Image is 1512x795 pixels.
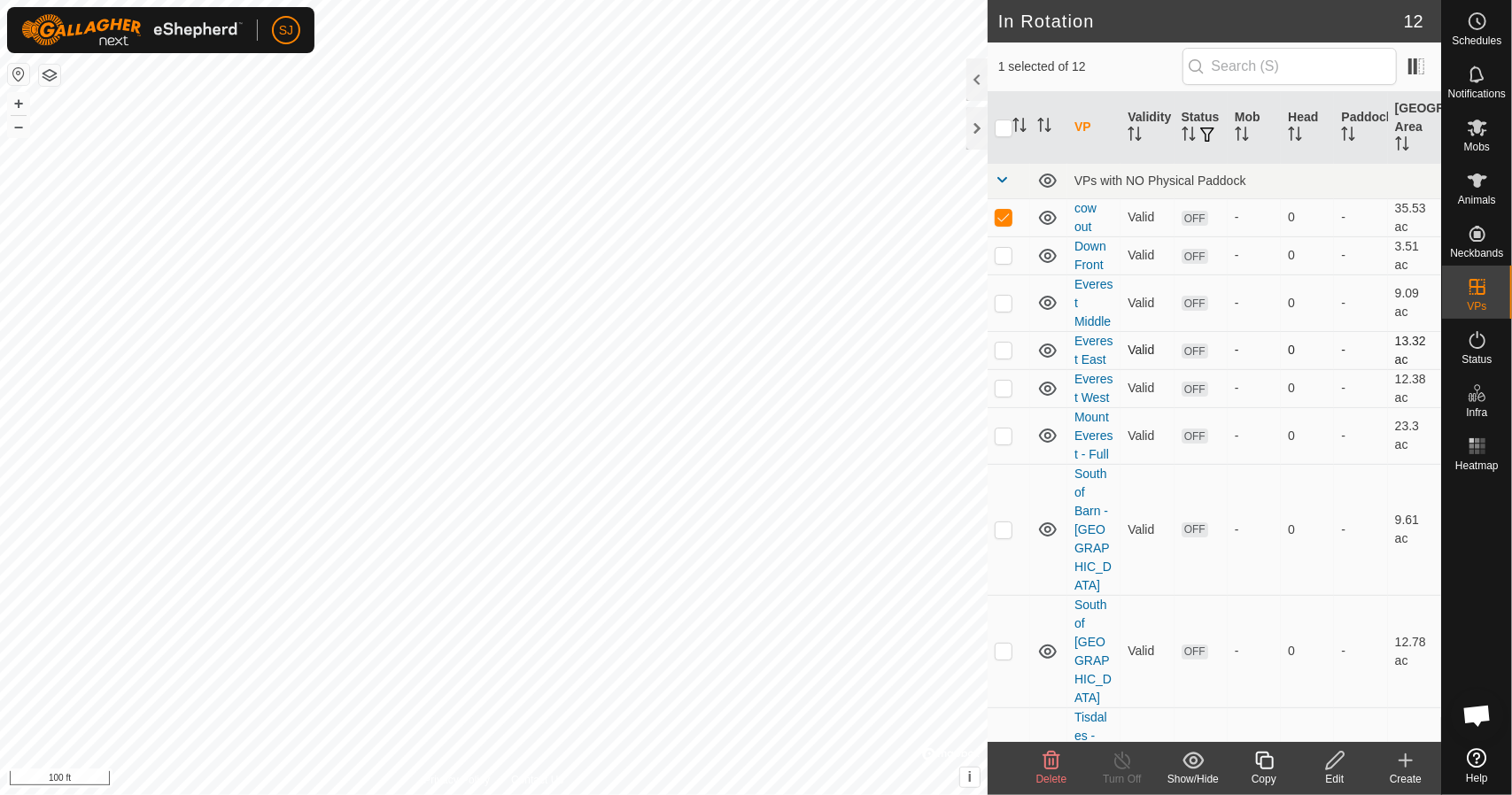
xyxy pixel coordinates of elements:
input: Search (S) [1182,48,1397,85]
div: Turn Off [1087,771,1158,787]
td: Valid [1120,369,1174,407]
td: Valid [1120,595,1174,707]
span: VPs [1467,301,1486,312]
span: OFF [1182,296,1208,311]
td: - [1334,369,1387,407]
div: Open chat [1451,689,1504,742]
span: Infra [1466,407,1487,418]
span: Neckbands [1450,248,1503,259]
p-sorticon: Activate to sort [1128,129,1142,143]
h2: In Rotation [998,11,1404,32]
td: - [1334,464,1387,595]
span: OFF [1182,428,1208,444]
span: 12 [1404,8,1423,35]
a: Mount Everest - Full [1074,410,1113,461]
div: - [1235,427,1274,445]
span: Notifications [1448,89,1506,99]
button: Reset Map [8,64,29,85]
div: Show/Hide [1158,771,1229,787]
span: Animals [1458,195,1496,205]
th: VP [1067,92,1120,164]
span: OFF [1182,249,1208,264]
button: Map Layers [39,65,60,86]
div: - [1235,294,1274,313]
td: 12.78 ac [1388,595,1441,707]
td: - [1334,407,1387,464]
th: Status [1175,92,1228,164]
a: Down Front [1074,239,1106,272]
td: 35.53 ac [1388,198,1441,236]
p-sorticon: Activate to sort [1235,129,1249,143]
span: OFF [1182,522,1208,537]
a: cow out [1074,201,1097,234]
a: Contact Us [511,772,563,788]
img: Gallagher Logo [21,14,243,46]
a: Privacy Policy [423,772,490,788]
td: 0 [1281,407,1334,464]
td: Valid [1120,274,1174,331]
td: Valid [1120,464,1174,595]
td: 12.38 ac [1388,369,1441,407]
td: 9.09 ac [1388,274,1441,331]
p-sorticon: Activate to sort [1012,120,1027,135]
a: Everest Middle [1074,277,1113,328]
span: i [968,769,972,784]
td: 9.61 ac [1388,464,1441,595]
span: Heatmap [1455,460,1499,471]
td: - [1334,274,1387,331]
td: - [1334,236,1387,274]
td: 0 [1281,198,1334,236]
div: - [1235,341,1274,359]
p-sorticon: Activate to sort [1037,120,1051,135]
a: Everest East [1074,334,1113,367]
td: 0 [1281,595,1334,707]
p-sorticon: Activate to sort [1288,129,1302,143]
div: - [1235,642,1274,660]
td: 0 [1281,369,1334,407]
td: 13.32 ac [1388,331,1441,369]
td: 0 [1281,331,1334,369]
td: 0 [1281,464,1334,595]
td: 23.3 ac [1388,407,1441,464]
div: Create [1370,771,1441,787]
td: Valid [1120,236,1174,274]
p-sorticon: Activate to sort [1341,129,1355,143]
a: Help [1442,741,1512,791]
th: Mob [1228,92,1281,164]
th: [GEOGRAPHIC_DATA] Area [1388,92,1441,164]
td: 3.51 ac [1388,236,1441,274]
div: VPs with NO Physical Paddock [1074,174,1434,188]
p-sorticon: Activate to sort [1182,129,1196,143]
td: 0 [1281,274,1334,331]
span: OFF [1182,382,1208,397]
span: 1 selected of 12 [998,58,1182,76]
td: Valid [1120,407,1174,464]
span: Schedules [1452,35,1501,46]
p-sorticon: Activate to sort [1395,139,1409,153]
div: - [1235,521,1274,539]
a: South of Barn - [GEOGRAPHIC_DATA] [1074,467,1112,592]
th: Validity [1120,92,1174,164]
span: OFF [1182,211,1208,226]
td: Valid [1120,331,1174,369]
div: Edit [1299,771,1370,787]
th: Paddock [1334,92,1387,164]
a: Everest West [1074,372,1113,405]
span: OFF [1182,343,1208,359]
span: Status [1462,354,1492,365]
td: Valid [1120,198,1174,236]
td: - [1334,595,1387,707]
span: Help [1466,773,1488,783]
td: 0 [1281,236,1334,274]
td: - [1334,198,1387,236]
button: i [960,768,980,787]
button: + [8,93,29,114]
th: Head [1281,92,1334,164]
span: SJ [279,21,293,40]
span: Delete [1036,773,1067,785]
div: Copy [1229,771,1299,787]
span: Mobs [1464,142,1490,152]
span: OFF [1182,644,1208,660]
button: – [8,116,29,137]
a: South of [GEOGRAPHIC_DATA] [1074,598,1112,705]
